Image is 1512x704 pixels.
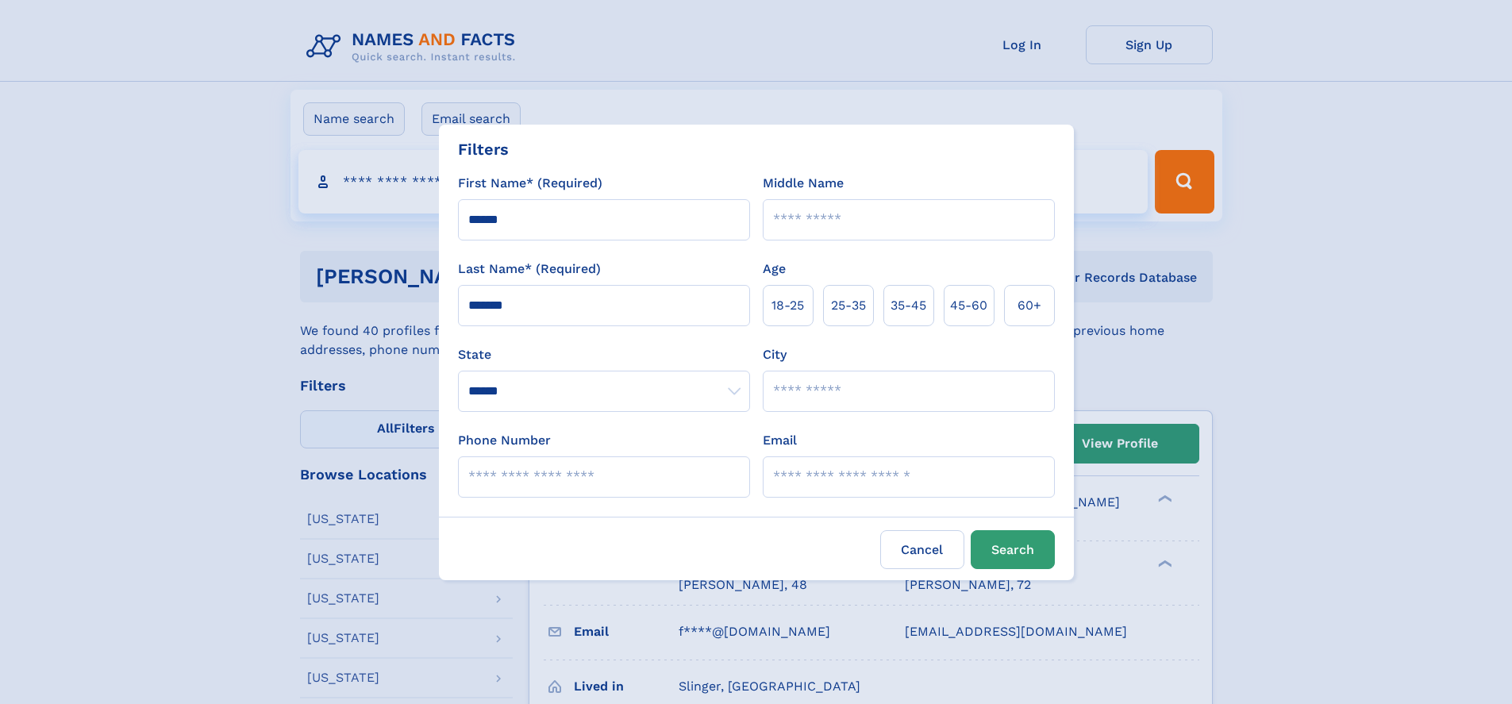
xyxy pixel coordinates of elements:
[971,530,1055,569] button: Search
[771,296,804,315] span: 18‑25
[763,431,797,450] label: Email
[458,431,551,450] label: Phone Number
[458,260,601,279] label: Last Name* (Required)
[763,174,844,193] label: Middle Name
[831,296,866,315] span: 25‑35
[891,296,926,315] span: 35‑45
[763,260,786,279] label: Age
[1018,296,1041,315] span: 60+
[458,174,602,193] label: First Name* (Required)
[458,345,750,364] label: State
[880,530,964,569] label: Cancel
[950,296,987,315] span: 45‑60
[458,137,509,161] div: Filters
[763,345,787,364] label: City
